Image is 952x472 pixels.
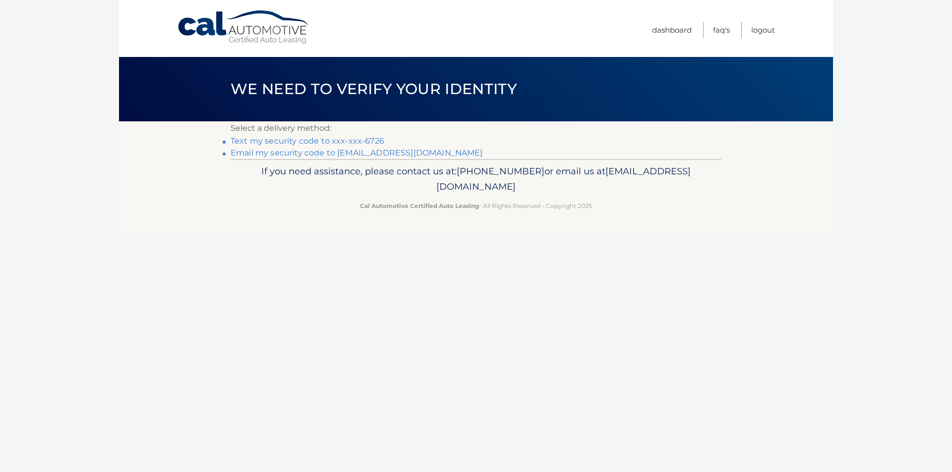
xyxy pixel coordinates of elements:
[237,201,715,211] p: - All Rights Reserved - Copyright 2025
[177,10,311,45] a: Cal Automotive
[713,22,730,38] a: FAQ's
[457,165,544,177] span: [PHONE_NUMBER]
[360,202,479,210] strong: Cal Automotive Certified Auto Leasing
[231,136,384,146] a: Text my security code to xxx-xxx-6726
[237,163,715,195] p: If you need assistance, please contact us at: or email us at
[231,148,483,157] a: Email my security code to [EMAIL_ADDRESS][DOMAIN_NAME]
[652,22,692,38] a: Dashboard
[231,80,517,98] span: We need to verify your identity
[231,121,721,135] p: Select a delivery method:
[751,22,775,38] a: Logout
